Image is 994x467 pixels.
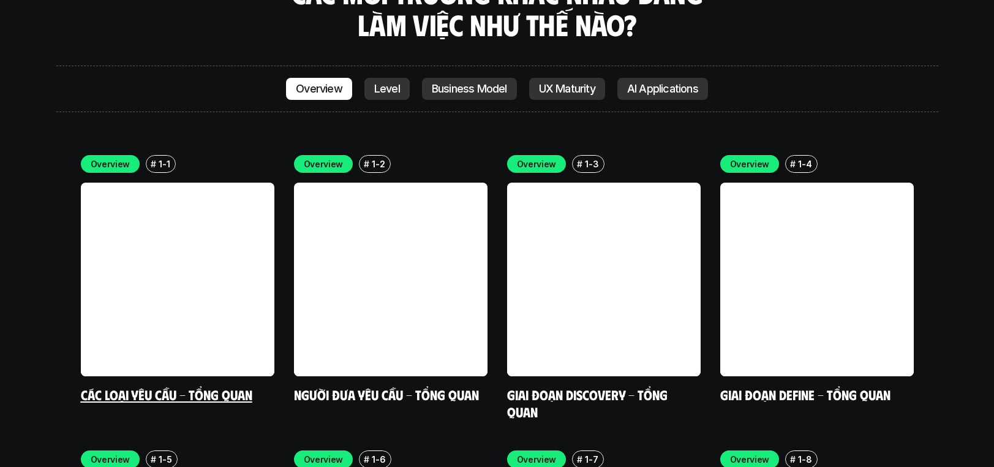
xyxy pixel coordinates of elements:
a: Các loại yêu cầu - Tổng quan [81,386,252,403]
p: Overview [91,453,130,466]
p: Overview [91,158,130,170]
p: Overview [730,158,770,170]
p: Business Model [432,83,507,95]
a: Business Model [422,78,517,100]
p: 1-5 [159,453,171,466]
h6: # [151,159,156,169]
p: 1-8 [798,453,811,466]
a: Giai đoạn Define - Tổng quan [720,386,890,403]
a: UX Maturity [529,78,605,100]
p: Overview [730,453,770,466]
p: Overview [304,158,344,170]
p: 1-4 [798,158,811,170]
p: UX Maturity [539,83,595,95]
a: Overview [286,78,352,100]
p: Level [374,83,400,95]
p: 1-1 [159,158,170,170]
h6: # [151,455,156,464]
a: AI Applications [617,78,708,100]
h6: # [364,159,369,169]
p: 1-2 [372,158,385,170]
p: Overview [304,453,344,466]
h6: # [577,159,582,169]
h6: # [790,159,796,169]
p: 1-7 [585,453,598,466]
h6: # [364,455,369,464]
p: 1-3 [585,158,598,170]
p: AI Applications [627,83,698,95]
h6: # [577,455,582,464]
a: Level [364,78,410,100]
a: Người đưa yêu cầu - Tổng quan [294,386,479,403]
a: Giai đoạn Discovery - Tổng quan [507,386,671,420]
p: Overview [517,158,557,170]
p: 1-6 [372,453,385,466]
h6: # [790,455,796,464]
p: Overview [517,453,557,466]
p: Overview [296,83,342,95]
